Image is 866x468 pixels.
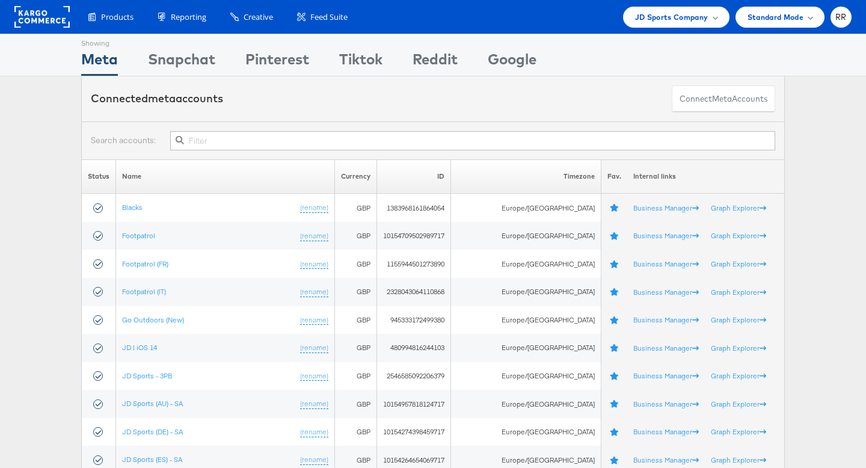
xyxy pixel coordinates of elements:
td: GBP [335,418,377,446]
td: Europe/[GEOGRAPHIC_DATA] [451,362,601,390]
td: GBP [335,306,377,334]
div: Tiktok [339,49,382,76]
a: Business Manager [633,399,699,408]
th: Status [82,159,116,194]
a: Graph Explorer [711,399,766,408]
a: Business Manager [633,203,699,212]
div: Pinterest [245,49,309,76]
a: (rename) [300,399,328,409]
a: Graph Explorer [711,203,766,212]
div: Meta [81,49,118,76]
span: meta [148,91,176,105]
a: Graph Explorer [711,231,766,240]
td: GBP [335,390,377,418]
a: JD Sports - 3PB [122,371,172,380]
td: GBP [335,194,377,222]
a: Graph Explorer [711,427,766,436]
td: Europe/[GEOGRAPHIC_DATA] [451,390,601,418]
div: Snapchat [148,49,215,76]
a: Business Manager [633,343,699,352]
td: 1155944501273890 [377,250,451,278]
td: GBP [335,222,377,250]
div: Google [488,49,536,76]
td: GBP [335,362,377,390]
button: ConnectmetaAccounts [672,85,775,112]
th: Currency [335,159,377,194]
span: Standard Mode [748,11,803,23]
a: Footpatrol (IT) [122,287,166,296]
a: Graph Explorer [711,343,766,352]
td: 10154274398459717 [377,418,451,446]
a: Graph Explorer [711,455,766,464]
a: Business Manager [633,455,699,464]
td: Europe/[GEOGRAPHIC_DATA] [451,250,601,278]
th: Name [116,159,335,194]
td: GBP [335,334,377,362]
td: Europe/[GEOGRAPHIC_DATA] [451,418,601,446]
a: (rename) [300,231,328,241]
div: Reddit [413,49,458,76]
span: Products [101,11,134,23]
a: (rename) [300,455,328,465]
a: (rename) [300,315,328,325]
a: (rename) [300,259,328,269]
a: Business Manager [633,427,699,436]
a: Business Manager [633,287,699,296]
a: Graph Explorer [711,287,766,296]
a: JD Sports (ES) - SA [122,455,182,464]
span: RR [835,13,847,21]
td: GBP [335,250,377,278]
td: 2546585092206379 [377,362,451,390]
a: Blacks [122,203,143,212]
a: (rename) [300,203,328,213]
td: 10154957818124717 [377,390,451,418]
td: Europe/[GEOGRAPHIC_DATA] [451,334,601,362]
a: Business Manager [633,259,699,268]
td: 10154709502989717 [377,222,451,250]
div: Connected accounts [91,91,223,106]
a: Graph Explorer [711,259,766,268]
a: Go Outdoors (New) [122,315,184,324]
span: JD Sports Company [635,11,708,23]
td: 2328043064110868 [377,278,451,306]
a: (rename) [300,371,328,381]
a: JD Sports (DE) - SA [122,427,183,436]
td: 1383968161864054 [377,194,451,222]
a: Footpatrol (FR) [122,259,168,268]
a: JD | iOS 14 [122,343,157,352]
span: Feed Suite [310,11,348,23]
td: Europe/[GEOGRAPHIC_DATA] [451,278,601,306]
td: 480994816244103 [377,334,451,362]
td: 945333172499380 [377,306,451,334]
th: ID [377,159,451,194]
a: (rename) [300,343,328,353]
input: Filter [170,131,775,150]
td: Europe/[GEOGRAPHIC_DATA] [451,306,601,334]
a: Graph Explorer [711,371,766,380]
a: Business Manager [633,371,699,380]
td: GBP [335,278,377,306]
a: Footpatrol [122,231,155,240]
span: Creative [244,11,273,23]
td: Europe/[GEOGRAPHIC_DATA] [451,222,601,250]
a: (rename) [300,427,328,437]
div: Showing [81,34,118,49]
a: JD Sports (AU) - SA [122,399,183,408]
span: Reporting [171,11,206,23]
a: Business Manager [633,231,699,240]
span: meta [712,93,732,105]
a: (rename) [300,287,328,297]
td: Europe/[GEOGRAPHIC_DATA] [451,194,601,222]
th: Timezone [451,159,601,194]
a: Graph Explorer [711,315,766,324]
a: Business Manager [633,315,699,324]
